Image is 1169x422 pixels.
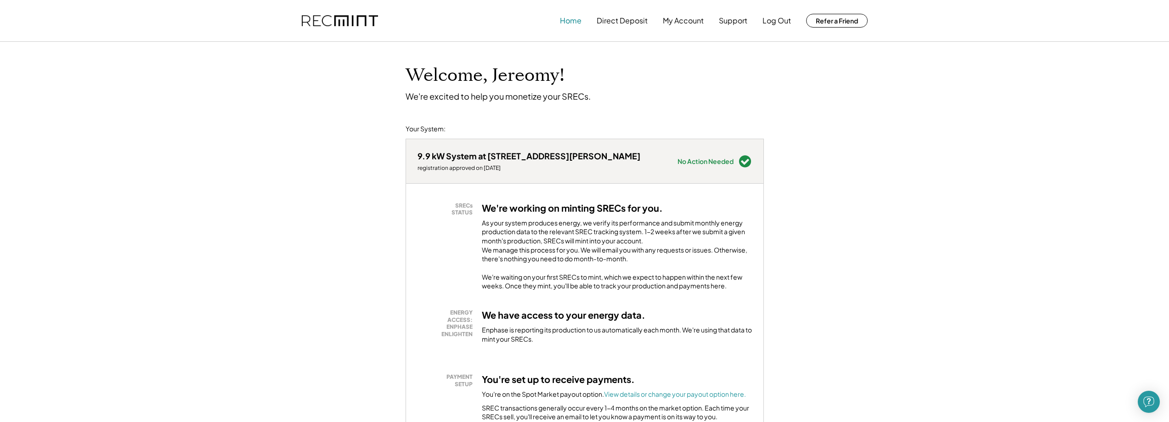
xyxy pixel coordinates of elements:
button: Refer a Friend [806,14,868,28]
div: registration approved on [DATE] [418,164,640,172]
a: View details or change your payout option here. [604,390,746,398]
div: Enphase is reporting its production to us automatically each month. We're using that data to mint... [482,326,752,343]
h3: We have access to your energy data. [482,309,645,321]
button: Direct Deposit [597,11,648,30]
button: Support [719,11,747,30]
h1: Welcome, Jereomy! [406,65,565,86]
div: Your System: [406,124,446,134]
div: ENERGY ACCESS: ENPHASE ENLIGHTEN [422,309,473,338]
h3: You're set up to receive payments. [482,373,635,385]
h3: We're working on minting SRECs for you. [482,202,663,214]
div: As your system produces energy, we verify its performance and submit monthly energy production da... [482,219,752,268]
div: Open Intercom Messenger [1138,391,1160,413]
div: We're waiting on your first SRECs to mint, which we expect to happen within the next few weeks. O... [482,273,752,291]
div: SRECs STATUS [422,202,473,216]
div: We're excited to help you monetize your SRECs. [406,91,591,101]
button: My Account [663,11,704,30]
div: You're on the Spot Market payout option. [482,390,746,399]
div: SREC transactions generally occur every 1-4 months on the market option. Each time your SRECs sel... [482,404,752,422]
div: 9.9 kW System at [STREET_ADDRESS][PERSON_NAME] [418,151,640,161]
div: No Action Needed [678,158,734,164]
button: Home [560,11,582,30]
div: PAYMENT SETUP [422,373,473,388]
button: Log Out [762,11,791,30]
img: recmint-logotype%403x.png [302,15,378,27]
